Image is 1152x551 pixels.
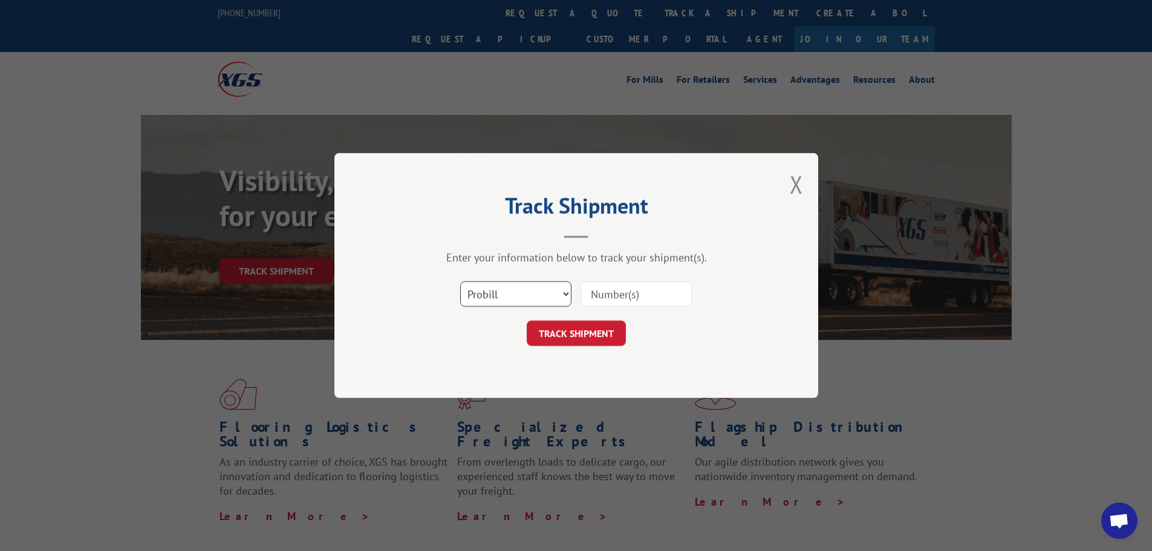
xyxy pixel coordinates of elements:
h2: Track Shipment [395,197,758,220]
input: Number(s) [581,281,692,307]
div: Open chat [1101,503,1137,539]
button: Close modal [790,168,803,200]
button: TRACK SHIPMENT [527,321,626,346]
div: Enter your information below to track your shipment(s). [395,250,758,264]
